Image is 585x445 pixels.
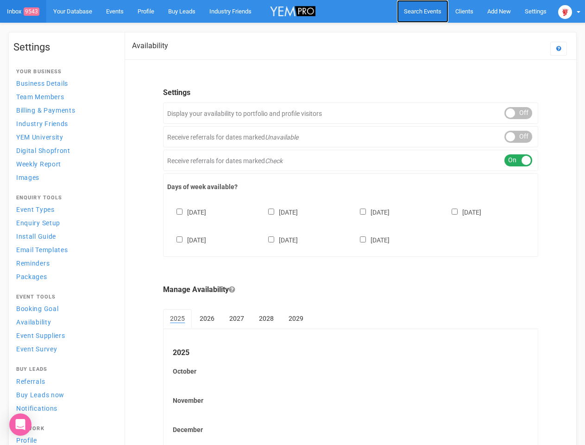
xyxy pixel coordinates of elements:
input: [DATE] [360,236,366,242]
a: 2028 [252,309,281,328]
label: [DATE] [167,207,206,217]
img: open-uri20250107-2-1pbi2ie [558,5,572,19]
a: Event Types [13,203,115,216]
a: 2026 [193,309,221,328]
span: Availability [16,318,51,326]
span: Install Guide [16,233,56,240]
h4: Enquiry Tools [16,195,113,201]
span: 9543 [24,7,39,16]
h4: Buy Leads [16,367,113,372]
em: Unavailable [265,133,298,141]
label: December [173,425,528,434]
span: Add New [487,8,511,15]
div: Display your availability to portfolio and profile visitors [163,102,538,124]
a: Event Suppliers [13,329,115,342]
span: Search Events [404,8,441,15]
a: 2029 [282,309,310,328]
a: Industry Friends [13,117,115,130]
a: Images [13,171,115,184]
a: Team Members [13,90,115,103]
h4: Event Tools [16,294,113,300]
a: YEM University [13,131,115,143]
span: Reminders [16,260,50,267]
input: [DATE] [268,209,274,215]
h1: Settings [13,42,115,53]
a: Weekly Report [13,158,115,170]
input: [DATE] [452,209,458,215]
span: Event Suppliers [16,332,65,339]
span: Digital Shopfront [16,147,70,154]
h4: Network [16,426,113,432]
span: Booking Goal [16,305,58,312]
input: [DATE] [176,209,182,215]
a: Event Survey [13,343,115,355]
div: Receive referrals for dates marked [163,150,538,171]
a: Booking Goal [13,302,115,315]
div: Open Intercom Messenger [9,413,31,436]
label: [DATE] [442,207,481,217]
span: Event Survey [16,345,57,353]
a: Notifications [13,402,115,414]
legend: Manage Availability [163,285,538,295]
label: [DATE] [167,235,206,245]
a: Enquiry Setup [13,216,115,229]
a: Business Details [13,77,115,89]
a: Install Guide [13,230,115,242]
span: YEM University [16,133,63,141]
legend: 2025 [173,348,528,358]
span: Notifications [16,405,57,412]
span: Weekly Report [16,160,61,168]
span: Billing & Payments [16,107,75,114]
a: Availability [13,316,115,328]
label: [DATE] [351,235,390,245]
label: [DATE] [351,207,390,217]
a: 2025 [163,309,192,329]
span: Business Details [16,80,68,87]
a: Referrals [13,375,115,388]
span: Email Templates [16,246,68,254]
span: Packages [16,273,47,280]
a: Digital Shopfront [13,144,115,157]
a: Email Templates [13,243,115,256]
span: Clients [455,8,473,15]
span: Event Types [16,206,55,213]
label: November [173,396,528,405]
span: Team Members [16,93,64,101]
span: Images [16,174,39,181]
legend: Settings [163,88,538,98]
input: [DATE] [360,209,366,215]
label: Days of week available? [167,182,534,191]
div: Receive referrals for dates marked [163,126,538,147]
label: [DATE] [259,207,298,217]
a: Packages [13,270,115,283]
a: Billing & Payments [13,104,115,116]
a: 2027 [222,309,251,328]
label: October [173,367,528,376]
h2: Availability [132,42,168,50]
input: [DATE] [176,236,182,242]
a: Buy Leads now [13,388,115,401]
a: Reminders [13,257,115,269]
span: Enquiry Setup [16,219,60,227]
input: [DATE] [268,236,274,242]
h4: Your Business [16,69,113,75]
label: [DATE] [259,235,298,245]
em: Check [265,157,283,165]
